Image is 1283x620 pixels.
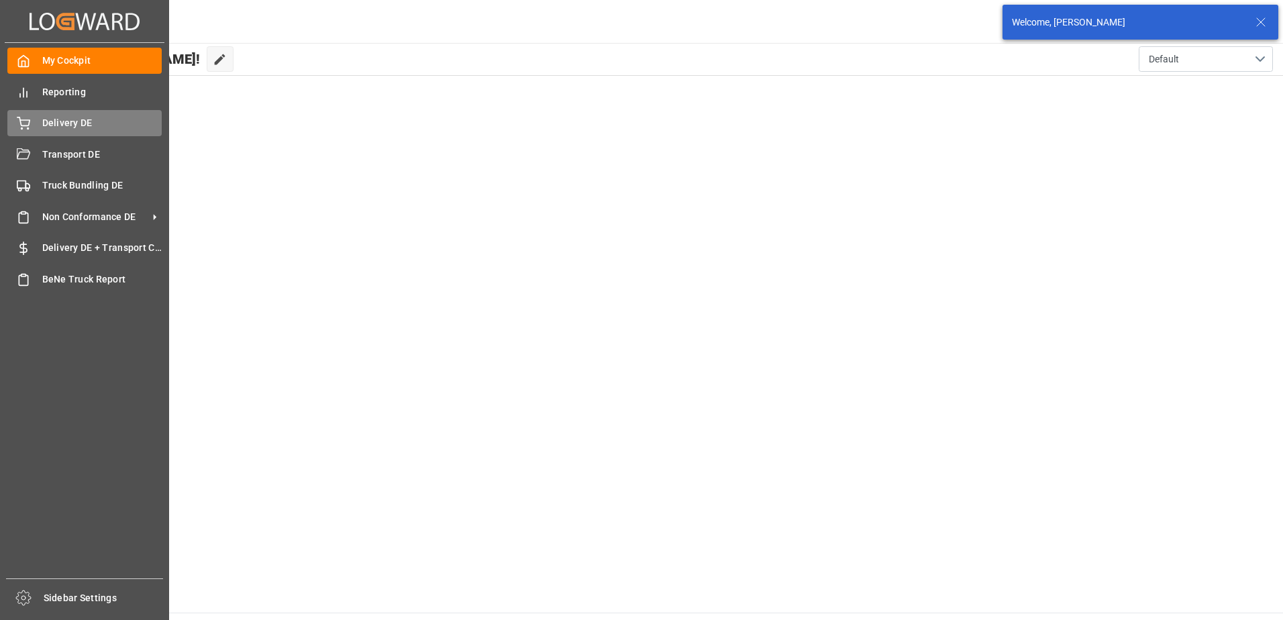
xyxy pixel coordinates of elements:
a: Transport DE [7,141,162,167]
span: Reporting [42,85,162,99]
a: BeNe Truck Report [7,266,162,292]
button: open menu [1139,46,1273,72]
span: BeNe Truck Report [42,272,162,287]
a: My Cockpit [7,48,162,74]
a: Reporting [7,79,162,105]
span: Delivery DE + Transport Cost [42,241,162,255]
span: Delivery DE [42,116,162,130]
a: Delivery DE [7,110,162,136]
a: Delivery DE + Transport Cost [7,235,162,261]
span: Hello [PERSON_NAME]! [56,46,200,72]
span: Transport DE [42,148,162,162]
span: Default [1149,52,1179,66]
span: My Cockpit [42,54,162,68]
a: Truck Bundling DE [7,172,162,199]
span: Sidebar Settings [44,591,164,605]
div: Welcome, [PERSON_NAME] [1012,15,1243,30]
span: Non Conformance DE [42,210,148,224]
span: Truck Bundling DE [42,178,162,193]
